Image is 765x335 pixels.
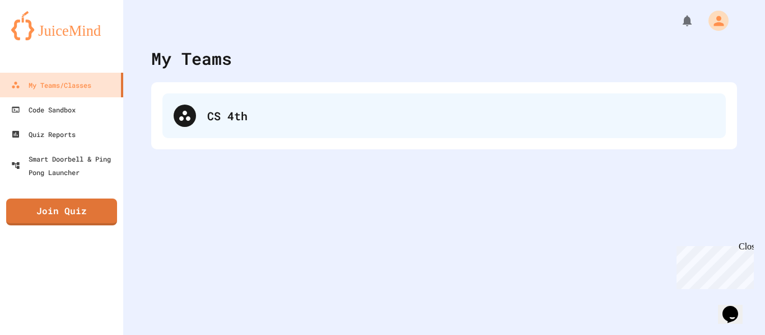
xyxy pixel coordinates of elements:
[11,78,91,92] div: My Teams/Classes
[672,242,754,289] iframe: chat widget
[11,128,76,141] div: Quiz Reports
[151,46,232,71] div: My Teams
[11,11,112,40] img: logo-orange.svg
[718,290,754,324] iframe: chat widget
[11,152,119,179] div: Smart Doorbell & Ping Pong Launcher
[6,199,117,225] a: Join Quiz
[162,93,726,138] div: CS 4th
[11,103,76,116] div: Code Sandbox
[4,4,77,71] div: Chat with us now!Close
[660,11,697,30] div: My Notifications
[207,107,715,124] div: CS 4th
[697,8,731,34] div: My Account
